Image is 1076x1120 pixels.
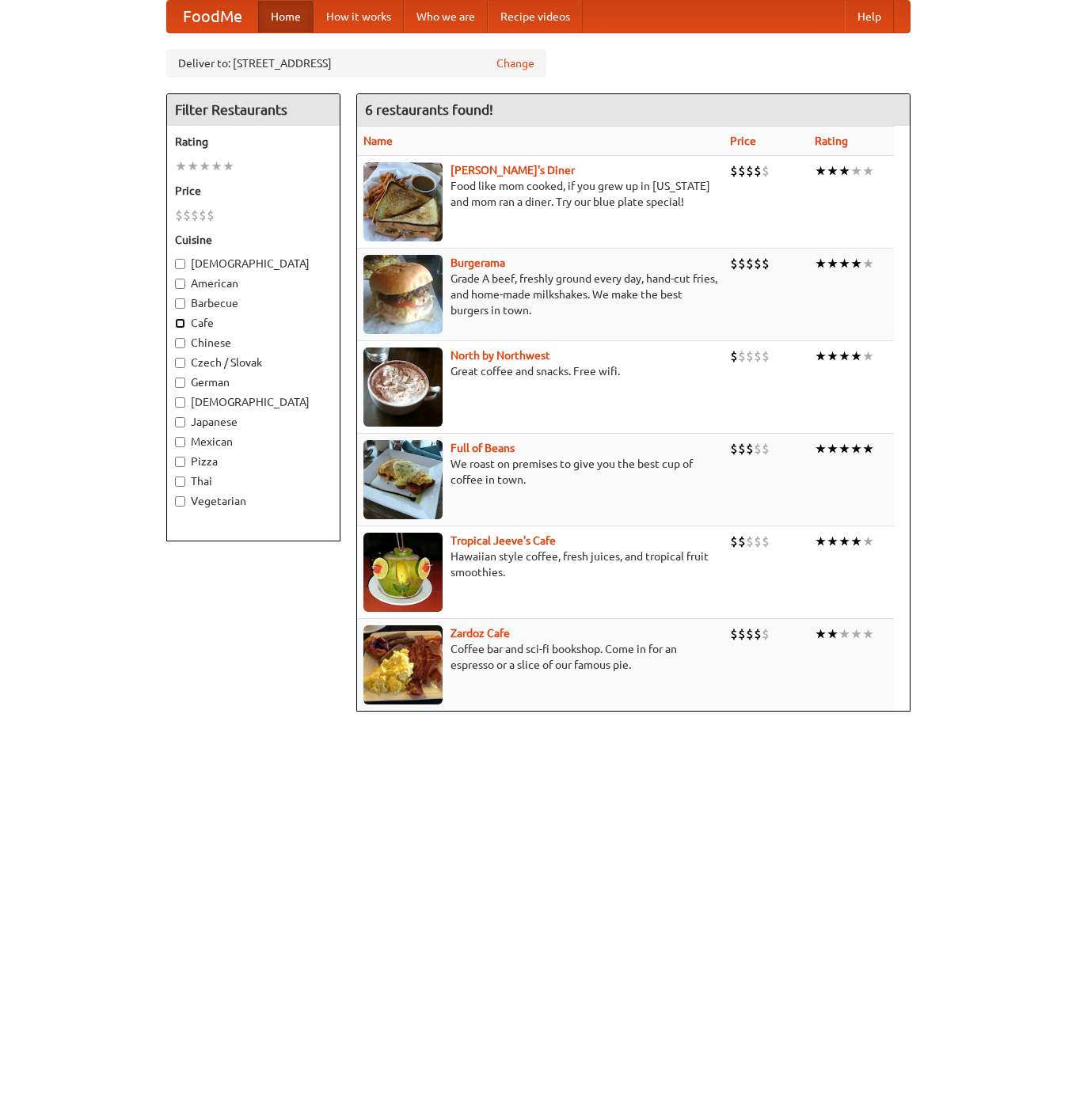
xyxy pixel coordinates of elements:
[175,493,332,509] label: Vegetarian
[451,349,550,362] a: North by Northwest
[363,347,443,427] img: north.jpg
[222,158,234,175] li: ★
[850,255,862,272] li: ★
[754,347,762,365] li: $
[845,1,894,32] a: Help
[838,440,850,457] li: ★
[754,255,762,272] li: $
[211,158,222,175] li: ★
[363,162,443,241] img: sallys.jpg
[850,440,862,457] li: ★
[175,358,185,368] input: Czech / Slovak
[451,256,505,269] a: Burgerama
[175,378,185,388] input: German
[746,533,754,550] li: $
[175,473,332,489] label: Thai
[746,347,754,365] li: $
[451,164,575,177] a: [PERSON_NAME]'s Diner
[166,49,546,78] div: Deliver to: [STREET_ADDRESS]
[175,338,185,348] input: Chinese
[746,255,754,272] li: $
[175,298,185,309] input: Barbecue
[762,625,770,643] li: $
[199,207,207,224] li: $
[363,178,717,210] p: Food like mom cooked, if you grew up in [US_STATE] and mom ran a diner. Try our blue plate special!
[746,625,754,643] li: $
[730,347,738,365] li: $
[827,440,838,457] li: ★
[175,158,187,175] li: ★
[363,255,443,334] img: burgerama.jpg
[451,534,556,547] a: Tropical Jeeve's Cafe
[862,625,874,643] li: ★
[862,347,874,365] li: ★
[862,440,874,457] li: ★
[363,363,717,379] p: Great coffee and snacks. Free wifi.
[175,335,332,351] label: Chinese
[815,440,827,457] li: ★
[754,625,762,643] li: $
[762,347,770,365] li: $
[363,549,717,580] p: Hawaiian style coffee, fresh juices, and tropical fruit smoothies.
[175,183,332,199] h5: Price
[258,1,314,32] a: Home
[175,295,332,311] label: Barbecue
[175,374,332,390] label: German
[762,162,770,180] li: $
[827,625,838,643] li: ★
[167,94,340,126] h4: Filter Restaurants
[838,162,850,180] li: ★
[175,355,332,370] label: Czech / Slovak
[175,457,185,467] input: Pizza
[827,533,838,550] li: ★
[175,454,332,469] label: Pizza
[175,134,332,150] h5: Rating
[827,347,838,365] li: ★
[451,627,510,640] a: Zardoz Cafe
[762,533,770,550] li: $
[451,442,515,454] b: Full of Beans
[175,275,332,291] label: American
[862,255,874,272] li: ★
[850,347,862,365] li: ★
[838,255,850,272] li: ★
[862,533,874,550] li: ★
[850,533,862,550] li: ★
[730,533,738,550] li: $
[175,232,332,248] h5: Cuisine
[363,440,443,519] img: beans.jpg
[175,476,185,487] input: Thai
[754,533,762,550] li: $
[815,533,827,550] li: ★
[175,279,185,289] input: American
[404,1,488,32] a: Who we are
[183,207,191,224] li: $
[738,440,746,457] li: $
[754,440,762,457] li: $
[363,641,717,673] p: Coffee bar and sci-fi bookshop. Come in for an espresso or a slice of our famous pie.
[187,158,199,175] li: ★
[175,256,332,271] label: [DEMOGRAPHIC_DATA]
[738,347,746,365] li: $
[175,318,185,328] input: Cafe
[175,437,185,447] input: Mexican
[738,162,746,180] li: $
[738,625,746,643] li: $
[363,625,443,704] img: zardoz.jpg
[838,625,850,643] li: ★
[314,1,404,32] a: How it works
[175,207,183,224] li: $
[199,158,211,175] li: ★
[730,255,738,272] li: $
[730,625,738,643] li: $
[815,135,848,147] a: Rating
[738,255,746,272] li: $
[850,625,862,643] li: ★
[175,414,332,430] label: Japanese
[815,255,827,272] li: ★
[827,162,838,180] li: ★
